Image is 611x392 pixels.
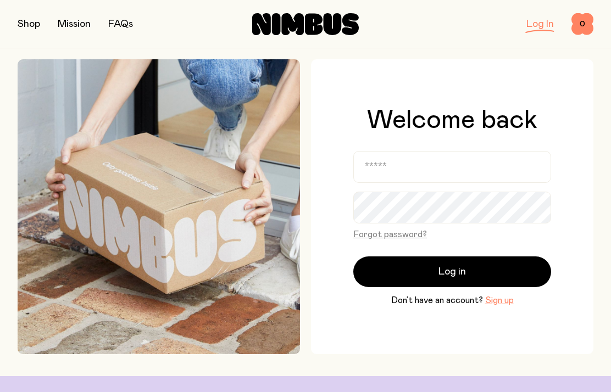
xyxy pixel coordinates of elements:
[353,256,551,287] button: Log in
[18,59,300,354] img: Picking up Nimbus mailer from doorstep
[526,19,554,29] a: Log In
[367,107,537,133] h1: Welcome back
[108,19,133,29] a: FAQs
[391,294,483,307] span: Don’t have an account?
[438,264,466,279] span: Log in
[353,228,427,241] button: Forgot password?
[485,294,514,307] button: Sign up
[58,19,91,29] a: Mission
[571,13,593,35] button: 0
